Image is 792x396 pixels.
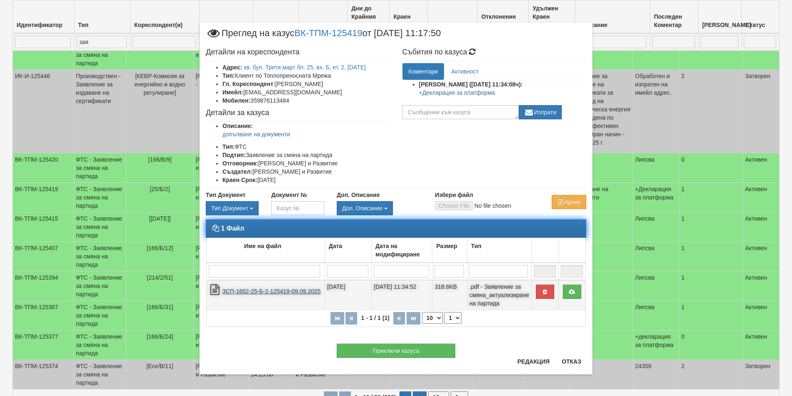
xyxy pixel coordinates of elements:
[211,205,248,212] span: Тип Документ
[206,48,390,57] h4: Детайли на кореспондента
[512,355,555,368] button: Редакция
[222,143,390,151] li: ФТС
[294,28,362,38] a: ВК-ТПМ-125419
[222,130,390,138] p: допълване на документи
[372,280,432,310] td: [DATE] 11:34:52
[222,72,235,79] b: Тип:
[467,238,531,263] td: Тип: No sort applied, activate to apply an ascending sort
[222,168,252,175] b: Създател:
[402,48,587,57] h4: Събития по казуса
[244,64,366,71] a: кв. бул. Трети март бл. 25, вх. Б, ет. 2, [DATE]
[325,280,371,310] td: [DATE]
[244,243,281,249] b: Име на файл
[271,201,324,215] input: Казус №
[222,97,250,104] b: Мобилен:
[206,29,441,44] span: Преглед на казус от [DATE] 11:17:50
[337,344,455,358] button: Приключи казуса
[222,167,390,176] li: [PERSON_NAME] и Развитие
[222,71,390,80] li: Клиент по Топлопреносната Мрежа
[422,312,443,324] select: Брой редове на страница
[337,201,422,215] div: Двоен клик, за изчистване на избраната стойност.
[531,238,558,263] td: : No sort applied, activate to apply an ascending sort
[222,159,390,167] li: [PERSON_NAME] и Развитие
[435,191,473,199] label: Избери файл
[222,80,390,88] li: [PERSON_NAME]
[393,312,405,325] button: Следваща страница
[419,81,523,88] strong: [PERSON_NAME] ([DATE] 11:34:08ч):
[342,205,382,212] span: Доп. Описание
[345,312,357,325] button: Предишна страница
[557,355,586,368] button: Отказ
[222,288,321,295] a: ЗСП-1652-25-Б-2-125419-09.09.2025
[222,89,243,96] b: Имейл:
[222,176,390,184] li: [DATE]
[552,195,586,209] button: Архив
[375,243,420,258] b: Дата на модифициране
[436,243,457,249] b: Размер
[444,312,461,324] select: Страница номер
[206,201,259,215] button: Тип Документ
[222,64,242,71] b: Адрес:
[419,89,587,97] p: +Декларация за платформа
[402,63,444,80] a: Коментари
[432,280,467,310] td: 318.6KB
[206,191,246,199] label: Тип Документ
[222,81,275,87] b: Гл. Кореспондент:
[222,160,258,167] b: Отговорник:
[206,109,390,117] h4: Детайли за казуса
[222,152,246,158] b: Подтип:
[207,238,325,263] td: Име на файл: No sort applied, activate to apply an ascending sort
[337,201,393,215] button: Доп. Описание
[222,143,235,150] b: Тип:
[222,88,390,96] li: [EMAIL_ADDRESS][DOMAIN_NAME]
[222,96,390,105] li: 359876113484
[337,191,380,199] label: Доп. Описание
[519,105,562,119] button: Изпрати
[467,280,531,310] td: .pdf - Заявление за смяна_актуализиране на партида
[432,238,467,263] td: Размер: No sort applied, activate to apply an ascending sort
[558,238,585,263] td: : No sort applied, activate to apply an ascending sort
[271,191,307,199] label: Документ №
[359,315,391,321] span: 1 - 1 / 1 (1)
[445,63,485,80] a: Активност
[471,243,481,249] b: Тип
[329,243,342,249] b: Дата
[407,312,420,325] button: Последна страница
[331,312,344,325] button: Първа страница
[222,177,257,183] b: Краен Срок:
[207,280,586,310] tr: ЗСП-1652-25-Б-2-125419-09.09.2025.pdf - Заявление за смяна_актуализиране на партида
[222,151,390,159] li: Заявление за смяна на партида
[372,238,432,263] td: Дата на модифициране: No sort applied, activate to apply an ascending sort
[206,201,259,215] div: Двоен клик, за изчистване на избраната стойност.
[221,225,244,232] strong: 1 Файл
[222,123,253,129] b: Описание:
[325,238,371,263] td: Дата: No sort applied, activate to apply an ascending sort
